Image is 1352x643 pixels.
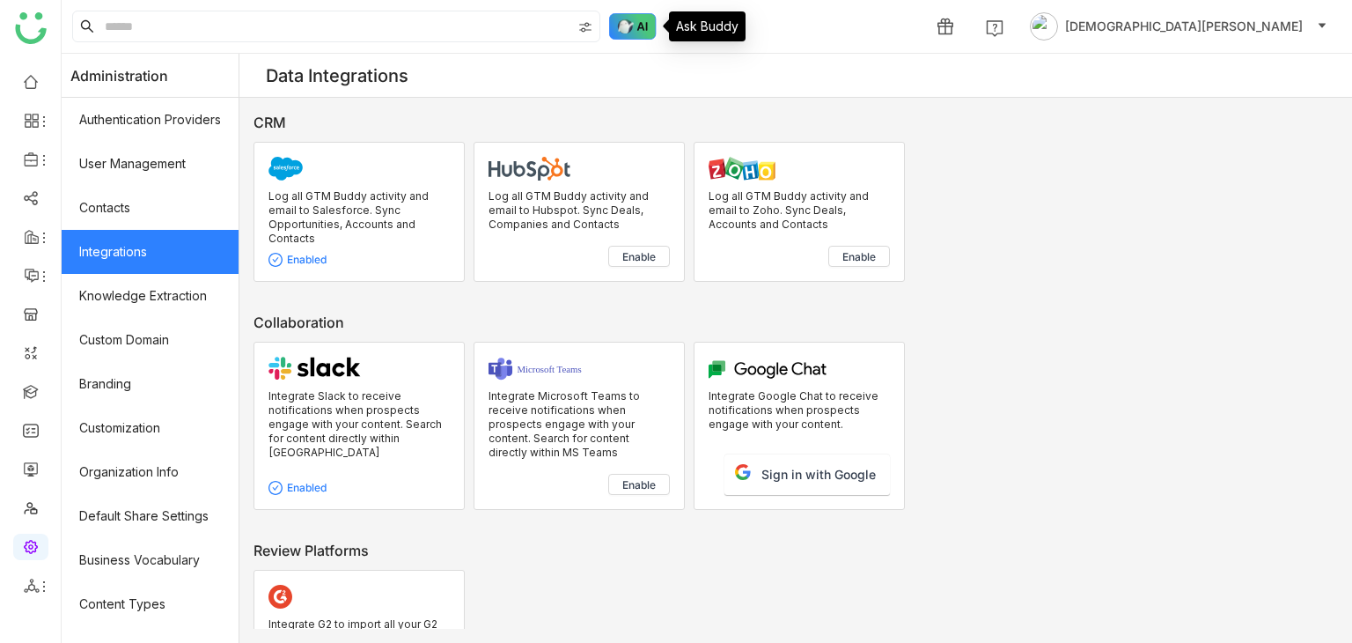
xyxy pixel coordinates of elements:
p: Log all GTM Buddy activity and email to Hubspot. Sync Deals, Companies and Contacts [489,189,670,232]
div: Enabled [268,253,359,267]
img: zoho.svg [709,157,775,181]
p: Log all GTM Buddy activity and email to Salesforce. Sync Opportunities, Accounts and Contacts [268,189,450,246]
span: Enable [842,250,876,264]
a: Business Vocabulary [62,538,239,582]
span: Enable [622,250,656,264]
img: g2.svg [268,585,292,609]
div: Ask Buddy [669,11,746,41]
a: Branding [62,362,239,406]
a: Customization [62,406,239,450]
a: Integrations [62,230,239,274]
a: User Management [62,142,239,186]
a: Contacts [62,186,239,230]
p: Integrate Microsoft Teams to receive notifications when prospects engage with your content. Searc... [489,389,670,460]
a: Knowledge Extraction [62,274,239,318]
img: hubspot.svg [489,157,570,181]
img: logo [15,12,47,44]
a: Content Types [62,582,239,626]
button: Enable [828,246,890,267]
span: Administration [70,54,168,98]
button: Enable [608,474,670,495]
img: avatar [1030,12,1058,41]
p: Integrate Slack to receive notifications when prospects engage with your content. Search for cont... [268,389,450,474]
img: ask-buddy-hover.svg [609,13,657,40]
span: Enable [622,478,656,492]
img: msteam.svg [489,357,587,381]
div: CRM [253,112,1338,133]
a: Default Share Settings [62,494,239,538]
img: slack.svg [268,357,362,381]
img: help.svg [986,19,1003,37]
img: search-type.svg [578,20,592,34]
p: Log all GTM Buddy activity and email to Zoho. Sync Deals, Accounts and Contacts [709,189,890,232]
img: salesforce.svg [268,157,304,181]
a: Organization Info [62,450,239,494]
p: Integrate Google Chat to receive notifications when prospects engage with your content. [709,389,890,460]
a: Authentication Providers [62,98,239,142]
img: google-chat.svg [709,357,827,381]
a: Custom Domain [62,318,239,362]
span: [DEMOGRAPHIC_DATA][PERSON_NAME] [1065,17,1303,36]
button: [DEMOGRAPHIC_DATA][PERSON_NAME] [1026,12,1331,41]
button: Sign in with Google [724,455,890,495]
div: Data Integrations [266,65,408,86]
div: Enabled [268,481,359,495]
div: Collaboration [253,312,1338,333]
div: Review Platforms [253,540,1338,561]
button: Enable [608,246,670,267]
